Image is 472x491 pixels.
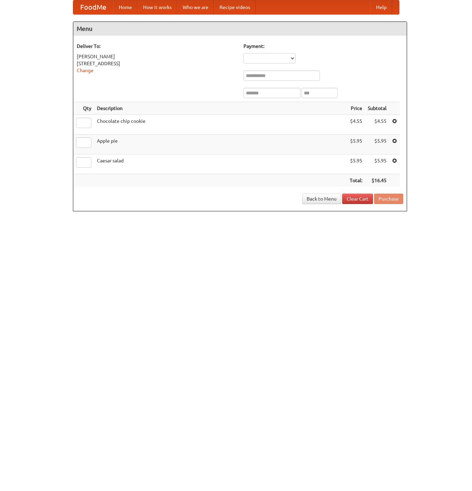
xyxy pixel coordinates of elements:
[347,135,365,154] td: $5.95
[347,174,365,187] th: Total:
[214,0,256,14] a: Recipe videos
[94,115,347,135] td: Chocolate chip cookie
[73,102,94,115] th: Qty
[73,0,113,14] a: FoodMe
[94,102,347,115] th: Description
[302,194,341,204] a: Back to Menu
[77,53,237,60] div: [PERSON_NAME]
[374,194,403,204] button: Purchase
[365,174,389,187] th: $16.45
[177,0,214,14] a: Who we are
[365,115,389,135] td: $4.55
[73,22,407,36] h4: Menu
[371,0,392,14] a: Help
[342,194,373,204] a: Clear Cart
[365,135,389,154] td: $5.95
[94,154,347,174] td: Caesar salad
[113,0,138,14] a: Home
[77,60,237,67] div: [STREET_ADDRESS]
[94,135,347,154] td: Apple pie
[365,102,389,115] th: Subtotal
[347,102,365,115] th: Price
[365,154,389,174] td: $5.95
[138,0,177,14] a: How it works
[77,43,237,50] h5: Deliver To:
[347,115,365,135] td: $4.55
[347,154,365,174] td: $5.95
[243,43,403,50] h5: Payment:
[77,68,93,73] a: Change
